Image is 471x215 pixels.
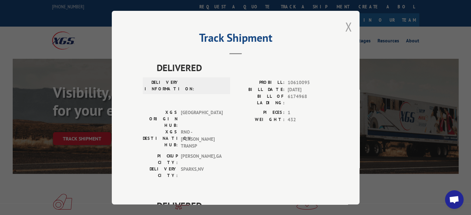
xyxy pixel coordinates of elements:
[345,19,352,35] button: Close modal
[145,79,180,92] label: DELIVERY INFORMATION:
[288,79,329,86] span: 10610095
[288,93,329,106] span: 6174968
[143,129,178,150] label: XGS DESTINATION HUB:
[288,86,329,93] span: [DATE]
[236,93,285,106] label: BILL OF LADING:
[157,198,329,212] span: DELIVERED
[236,86,285,93] label: BILL DATE:
[181,129,223,150] span: RNO - [PERSON_NAME] TRANSP
[143,33,329,45] h2: Track Shipment
[288,116,329,123] span: 432
[143,153,178,166] label: PICKUP CITY:
[181,166,223,178] span: SPARKS , NV
[236,116,285,123] label: WEIGHT:
[181,153,223,166] span: [PERSON_NAME] , GA
[143,109,178,129] label: XGS ORIGIN HUB:
[181,109,223,129] span: [GEOGRAPHIC_DATA]
[236,109,285,116] label: PIECES:
[288,109,329,116] span: 1
[236,79,285,86] label: PROBILL:
[157,61,329,75] span: DELIVERED
[445,190,464,209] div: Open chat
[143,166,178,178] label: DELIVERY CITY:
